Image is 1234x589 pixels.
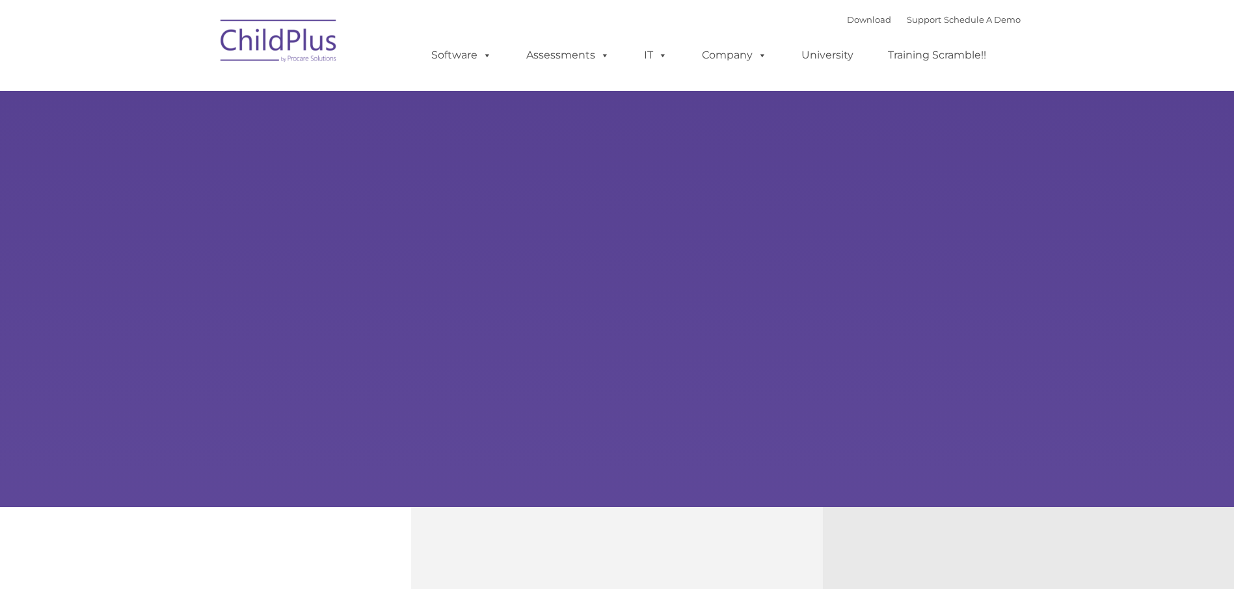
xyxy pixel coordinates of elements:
[631,42,680,68] a: IT
[513,42,623,68] a: Assessments
[214,10,344,75] img: ChildPlus by Procare Solutions
[907,14,941,25] a: Support
[847,14,1021,25] font: |
[944,14,1021,25] a: Schedule A Demo
[788,42,866,68] a: University
[689,42,780,68] a: Company
[875,42,999,68] a: Training Scramble!!
[847,14,891,25] a: Download
[418,42,505,68] a: Software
